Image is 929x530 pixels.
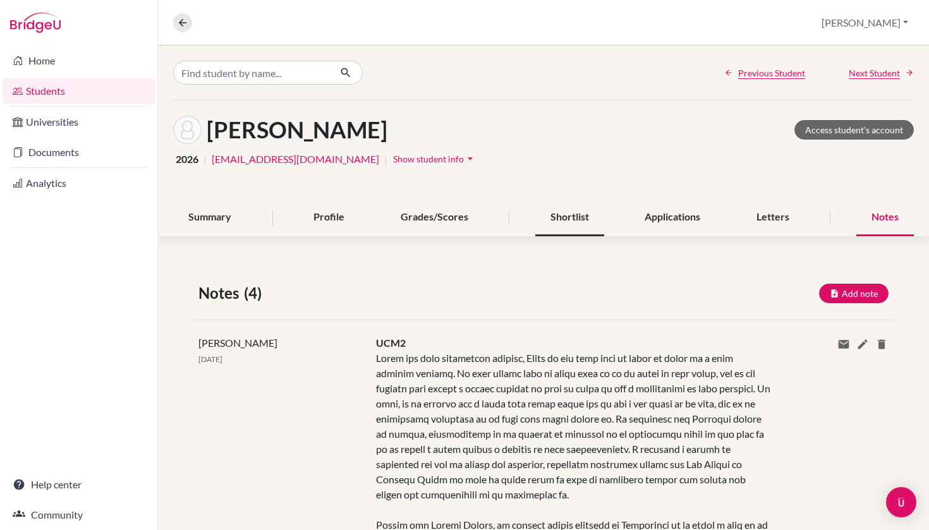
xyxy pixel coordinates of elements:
[176,152,198,167] span: 2026
[173,61,330,85] input: Find student by name...
[856,199,914,236] div: Notes
[198,282,244,304] span: Notes
[3,140,155,165] a: Documents
[384,152,387,167] span: |
[198,337,277,349] span: [PERSON_NAME]
[207,116,387,143] h1: [PERSON_NAME]
[886,487,916,517] div: Open Intercom Messenger
[10,13,61,33] img: Bridge-U
[3,472,155,497] a: Help center
[3,78,155,104] a: Students
[298,199,360,236] div: Profile
[173,116,202,144] img: Péter Szabó-Szentgyörgyi's avatar
[794,120,914,140] a: Access student's account
[849,66,900,80] span: Next Student
[173,199,246,236] div: Summary
[393,154,464,164] span: Show student info
[3,502,155,527] a: Community
[849,66,914,80] a: Next Student
[738,66,805,80] span: Previous Student
[244,282,267,304] span: (4)
[819,284,889,303] button: Add note
[3,109,155,135] a: Universities
[724,66,805,80] a: Previous Student
[464,152,477,165] i: arrow_drop_down
[386,199,483,236] div: Grades/Scores
[392,149,477,169] button: Show student infoarrow_drop_down
[535,199,604,236] div: Shortlist
[203,152,207,167] span: |
[741,199,805,236] div: Letters
[3,48,155,73] a: Home
[3,171,155,196] a: Analytics
[212,152,379,167] a: [EMAIL_ADDRESS][DOMAIN_NAME]
[629,199,715,236] div: Applications
[376,337,406,349] span: UCM2
[816,11,914,35] button: [PERSON_NAME]
[198,354,222,364] span: [DATE]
